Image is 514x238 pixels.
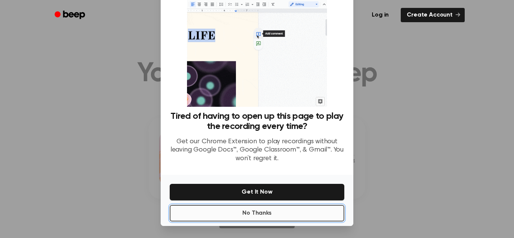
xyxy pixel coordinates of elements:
a: Create Account [401,8,465,22]
h3: Tired of having to open up this page to play the recording every time? [170,111,344,132]
a: Beep [49,8,92,23]
button: No Thanks [170,205,344,221]
button: Get It Now [170,184,344,200]
a: Log in [364,6,396,24]
p: Get our Chrome Extension to play recordings without leaving Google Docs™, Google Classroom™, & Gm... [170,138,344,163]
